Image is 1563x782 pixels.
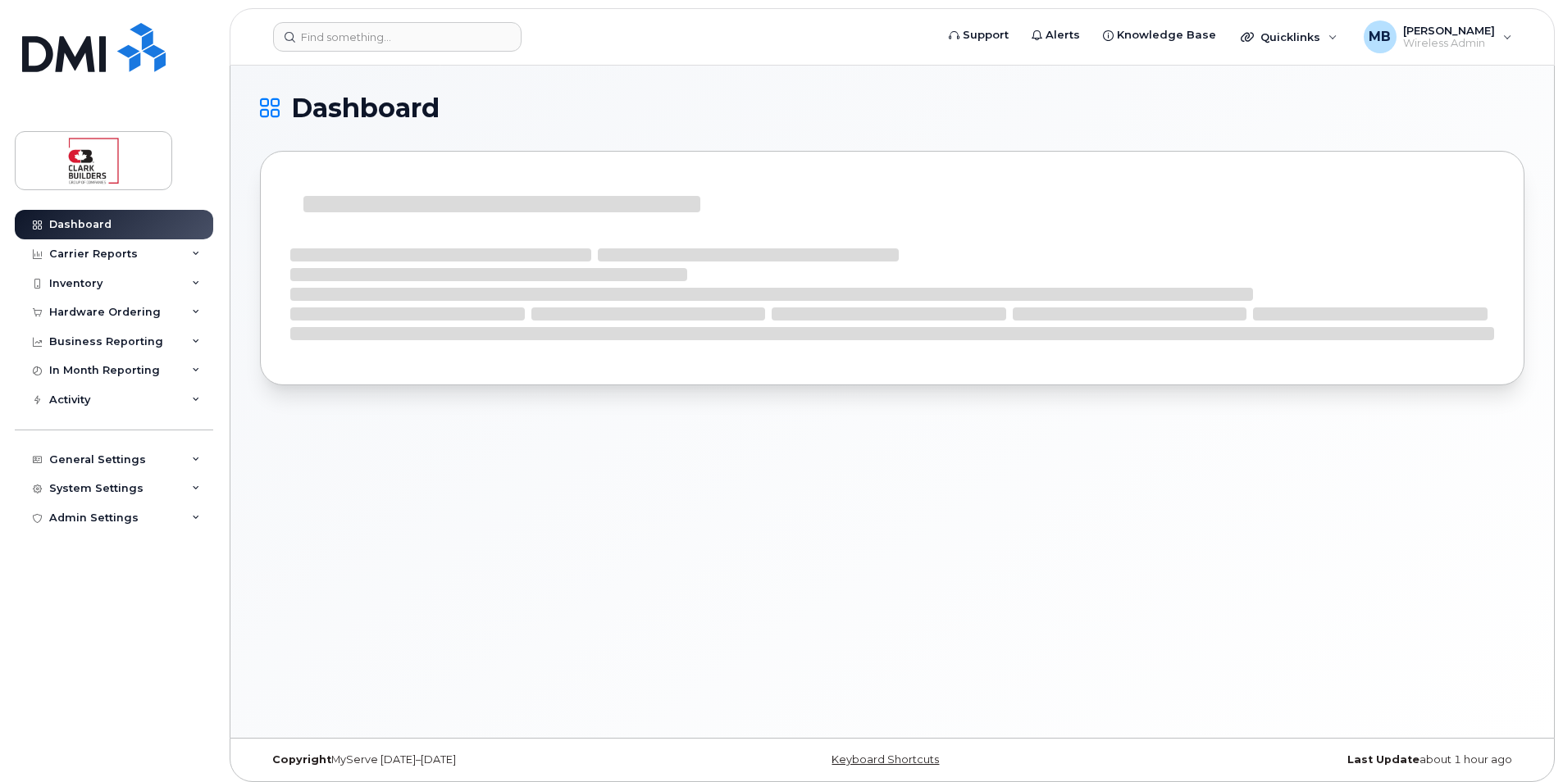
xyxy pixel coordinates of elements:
[832,753,939,766] a: Keyboard Shortcuts
[1103,753,1524,766] div: about 1 hour ago
[260,753,681,766] div: MyServe [DATE]–[DATE]
[272,753,331,766] strong: Copyright
[1347,753,1419,766] strong: Last Update
[291,96,440,120] span: Dashboard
